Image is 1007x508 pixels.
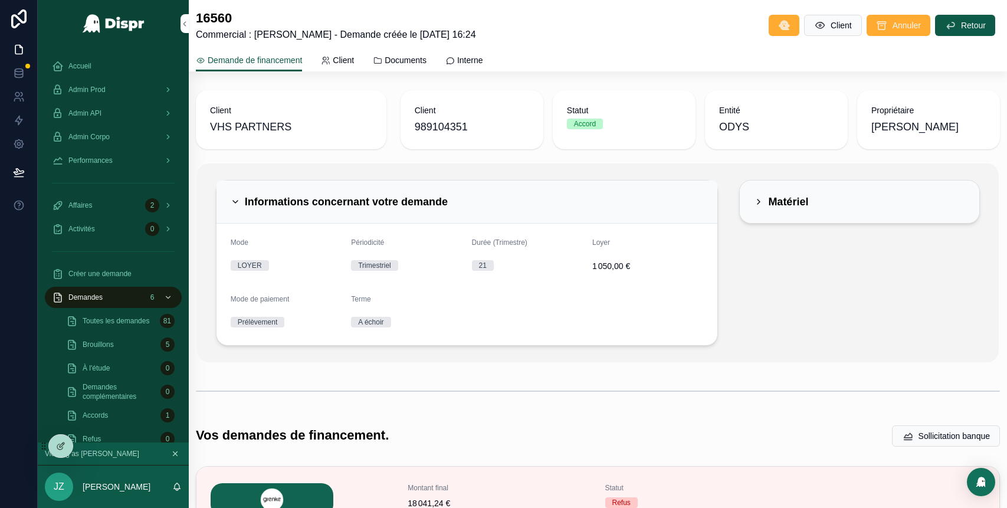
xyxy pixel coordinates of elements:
span: Accords [83,411,108,420]
div: Open Intercom Messenger [967,468,995,496]
a: Accueil [45,55,182,77]
span: Demandes [68,293,103,302]
span: Terme [351,295,370,303]
span: Créer une demande [68,269,132,278]
a: Admin Prod [45,79,182,100]
a: Refus0 [59,428,182,450]
span: Entité [719,104,834,116]
h1: Vos demandes de financement. [196,427,389,445]
button: Sollicitation banque [892,425,1000,447]
span: Viewing as [PERSON_NAME] [45,449,139,458]
span: Sollicitation banque [919,430,990,442]
img: App logo [82,14,145,33]
span: Client [210,104,372,116]
span: Brouillons [83,340,114,349]
a: Performances [45,150,182,171]
a: Admin API [45,103,182,124]
a: Demandes6 [45,287,182,308]
span: Mode [231,238,248,247]
span: Commercial : [PERSON_NAME] - Demande créée le [DATE] 16:24 [196,28,476,42]
span: Durée (Trimestre) [472,238,527,247]
span: Mode de paiement [231,295,289,303]
button: Client [804,15,862,36]
span: 1 050,00 € [592,260,703,272]
a: Admin Corpo [45,126,182,148]
span: Accueil [68,61,91,71]
div: Refus [612,497,631,508]
a: Brouillons5 [59,334,182,355]
span: Interne [457,54,483,66]
span: Client [415,104,529,116]
span: VHS PARTNERS [210,119,291,135]
span: Refus [83,434,101,444]
div: scrollable content [38,47,189,443]
button: Annuler [867,15,930,36]
span: JZ [54,480,64,494]
div: Trimestriel [358,260,391,271]
span: Statut [605,483,788,493]
div: 0 [160,385,175,399]
div: LOYER [238,260,262,271]
span: Admin API [68,109,101,118]
div: 81 [160,314,175,328]
span: Client [831,19,852,31]
h2: Matériel [768,195,808,209]
span: Propriétaire [871,104,986,116]
span: Statut [567,104,681,116]
span: Retour [961,19,986,31]
span: Demande de financement [208,54,302,66]
a: Client [321,50,354,73]
span: Documents [385,54,427,66]
div: 5 [160,337,175,352]
span: Admin Prod [68,85,106,94]
span: Admin Corpo [68,132,110,142]
span: Affaires [68,201,92,210]
button: Retour [935,15,995,36]
span: À l'étude [83,363,110,373]
a: Affaires2 [45,195,182,216]
div: Accord [574,119,596,129]
div: 0 [160,361,175,375]
a: Demande de financement [196,50,302,72]
div: A échoir [358,317,383,327]
a: Toutes les demandes81 [59,310,182,332]
a: Créer une demande [45,263,182,284]
a: Interne [445,50,483,73]
span: Client [333,54,354,66]
a: Demandes complémentaires0 [59,381,182,402]
a: Activités0 [45,218,182,240]
span: Montant final [408,483,591,493]
span: Périodicité [351,238,384,247]
div: Prélèvement [238,317,277,327]
span: ODYS [719,119,749,135]
span: Annuler [893,19,921,31]
span: Toutes les demandes [83,316,149,326]
span: Loyer [592,238,610,247]
span: Performances [68,156,113,165]
span: Activités [68,224,95,234]
span: Demandes complémentaires [83,382,156,401]
a: Accords1 [59,405,182,426]
span: [PERSON_NAME] [871,119,959,135]
h1: 16560 [196,9,476,28]
p: [PERSON_NAME] [83,481,150,493]
div: 0 [160,432,175,446]
div: 6 [145,290,159,304]
h2: Informations concernant votre demande [245,195,448,209]
div: 0 [145,222,159,236]
a: Documents [373,50,427,73]
div: 2 [145,198,159,212]
div: 21 [479,260,487,271]
a: À l'étude0 [59,358,182,379]
span: 989104351 [415,119,529,135]
div: 1 [160,408,175,422]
